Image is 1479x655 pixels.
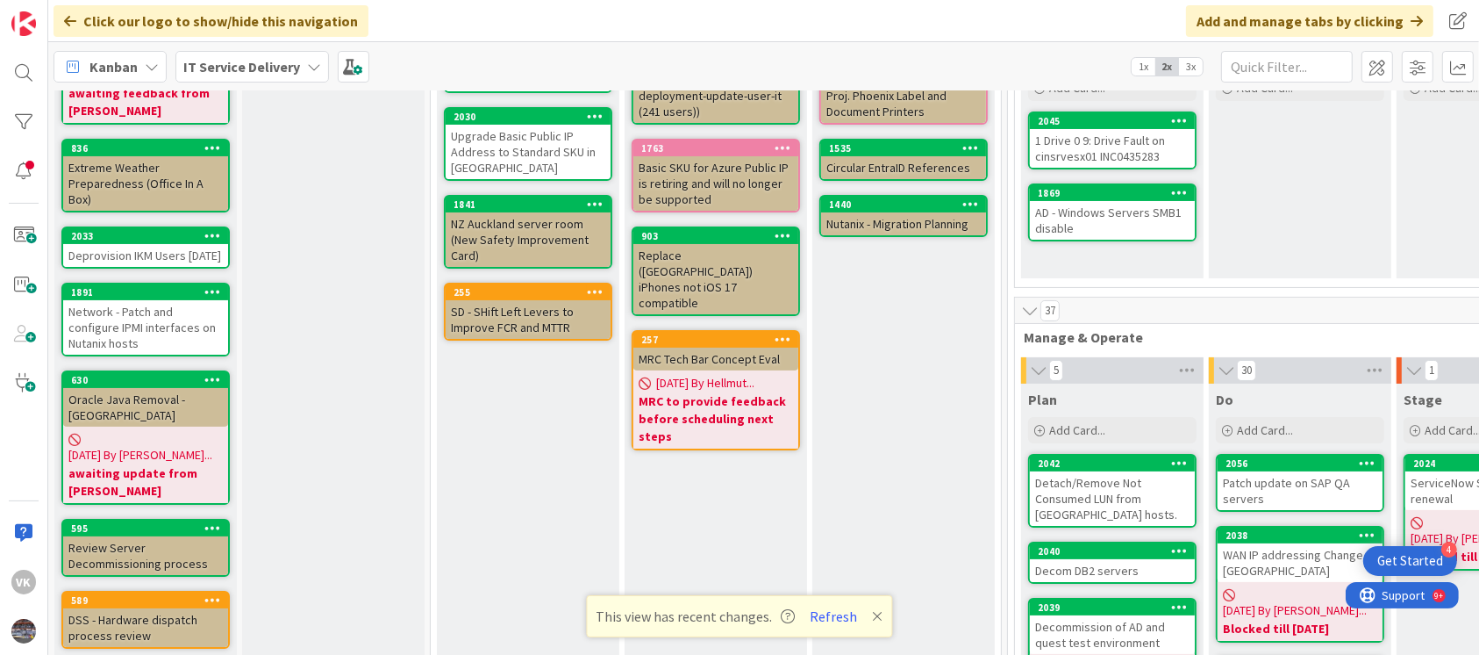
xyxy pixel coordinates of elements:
[633,228,798,244] div: 903
[1218,471,1383,510] div: Patch update on SAP QA servers
[454,198,611,211] div: 1841
[821,156,986,179] div: Circular EntraID References
[1038,115,1195,127] div: 2045
[597,606,796,627] span: This view has recent changes.
[1049,360,1063,381] span: 5
[446,109,611,125] div: 2030
[1377,552,1443,570] div: Get Started
[63,372,228,427] div: 630Oracle Java Removal - [GEOGRAPHIC_DATA]
[1040,300,1060,321] span: 37
[1030,185,1195,240] div: 1869AD - Windows Servers SMB1 disable
[89,7,97,21] div: 9+
[1028,542,1197,584] a: 2040Decom DB2 servers
[1425,360,1439,381] span: 1
[1030,600,1195,654] div: 2039Decommission of AD and quest test environment
[63,156,228,211] div: Extreme Weather Preparedness (Office In A Box)
[632,227,800,316] a: 903Replace ([GEOGRAPHIC_DATA]) iPhones not iOS 17 compatible
[821,197,986,212] div: 1440
[1363,546,1457,576] div: Open Get Started checklist, remaining modules: 4
[37,3,80,24] span: Support
[63,284,228,300] div: 1891
[71,522,228,535] div: 595
[61,227,230,269] a: 2033Deprovision IKM Users [DATE]
[61,139,230,212] a: 836Extreme Weather Preparedness (Office In A Box)
[71,286,228,299] div: 1891
[63,593,228,647] div: 589DSS - Hardware dispatch process review
[1028,454,1197,528] a: 2042Detach/Remove Not Consumed LUN from [GEOGRAPHIC_DATA] hosts.
[183,58,300,76] b: IT Service Delivery
[1218,456,1383,471] div: 2056
[1038,457,1195,470] div: 2042
[641,334,798,346] div: 257
[1030,185,1195,201] div: 1869
[633,332,798,371] div: 257MRC Tech Bar Concept Eval
[446,197,611,267] div: 1841NZ Auckland server room (New Safety Improvement Card)
[446,109,611,179] div: 2030Upgrade Basic Public IP Address to Standard SKU in [GEOGRAPHIC_DATA]
[1030,456,1195,526] div: 2042Detach/Remove Not Consumed LUN from [GEOGRAPHIC_DATA] hosts.
[11,570,36,594] div: VK
[1225,529,1383,542] div: 2038
[63,228,228,267] div: 2033Deprovision IKM Users [DATE]
[444,107,612,181] a: 2030Upgrade Basic Public IP Address to Standard SKU in [GEOGRAPHIC_DATA]
[819,195,988,237] a: 1440Nutanix - Migration Planning
[1179,58,1203,76] span: 3x
[454,111,611,123] div: 2030
[63,388,228,427] div: Oracle Java Removal - [GEOGRAPHIC_DATA]
[641,230,798,242] div: 903
[63,284,228,355] div: 1891Network - Patch and configure IPMI interfaces on Nutanix hosts
[63,140,228,211] div: 836Extreme Weather Preparedness (Office In A Box)
[11,619,36,644] img: avatar
[1237,360,1256,381] span: 30
[54,5,368,37] div: Click our logo to show/hide this navigation
[446,284,611,339] div: 255SD - SHift Left Levers to Improve FCR and MTTR
[821,68,986,123] div: Confirm Location & Use of Proj. Phoenix Label and Document Printers
[1030,113,1195,168] div: 20451 Drive 0 9: Drive Fault on cinsrvesx01 INC0435283
[71,374,228,386] div: 630
[1225,457,1383,470] div: 2056
[63,608,228,647] div: DSS - Hardware dispatch process review
[633,348,798,371] div: MRC Tech Bar Concept Eval
[821,212,986,235] div: Nutanix - Migration Planning
[61,371,230,505] a: 630Oracle Java Removal - [GEOGRAPHIC_DATA][DATE] By [PERSON_NAME]...awaiting update from [PERSON_...
[632,330,800,450] a: 257MRC Tech Bar Concept Eval[DATE] By Hellmut...MRC to provide feedback before scheduling next steps
[821,140,986,179] div: 1535Circular EntraID References
[63,140,228,156] div: 836
[444,283,612,341] a: 255SD - SHift Left Levers to Improve FCR and MTTR
[819,139,988,181] a: 1535Circular EntraID References
[1404,391,1442,408] span: Stage
[63,300,228,355] div: Network - Patch and configure IPMI interfaces on Nutanix hosts
[63,593,228,608] div: 589
[633,140,798,211] div: 1763Basic SKU for Azure Public IP is retiring and will no longer be supported
[1030,615,1195,654] div: Decommission of AD and quest test environment
[1028,112,1197,169] a: 20451 Drive 0 9: Drive Fault on cinsrvesx01 INC0435283
[63,521,228,575] div: 595Review Server Decommissioning process
[1028,184,1197,241] a: 1869AD - Windows Servers SMB1 disable
[821,140,986,156] div: 1535
[1221,51,1353,83] input: Quick Filter...
[633,140,798,156] div: 1763
[61,519,230,577] a: 595Review Server Decommissioning process
[633,68,798,123] div: Windows 11 Upgrade(1. deployment-update-user-it (241 users))
[446,212,611,267] div: NZ Auckland server room (New Safety Improvement Card)
[821,197,986,235] div: 1440Nutanix - Migration Planning
[1218,528,1383,582] div: 2038WAN IP addressing Change at [GEOGRAPHIC_DATA]
[446,284,611,300] div: 255
[1030,543,1195,582] div: 2040Decom DB2 servers
[1030,600,1195,615] div: 2039
[829,198,986,211] div: 1440
[68,446,212,464] span: [DATE] By [PERSON_NAME]...
[1030,113,1195,129] div: 2045
[1216,391,1233,408] span: Do
[1038,601,1195,614] div: 2039
[61,591,230,649] a: 589DSS - Hardware dispatch process review
[63,228,228,244] div: 2033
[71,594,228,607] div: 589
[454,286,611,299] div: 255
[68,84,223,119] b: awaiting feedback from [PERSON_NAME]
[63,521,228,536] div: 595
[1038,187,1195,199] div: 1869
[63,244,228,267] div: Deprovision IKM Users [DATE]
[1038,545,1195,558] div: 2040
[1030,456,1195,471] div: 2042
[444,195,612,269] a: 1841NZ Auckland server room (New Safety Improvement Card)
